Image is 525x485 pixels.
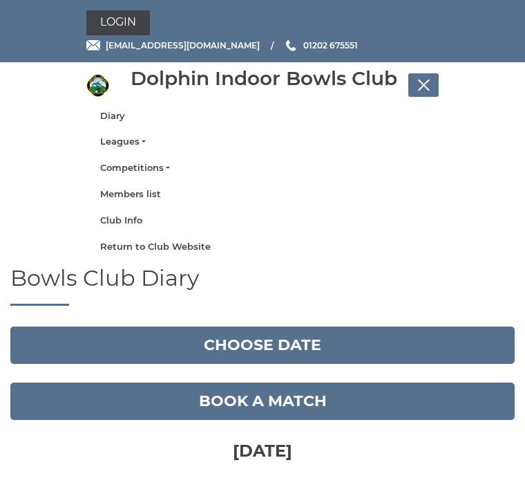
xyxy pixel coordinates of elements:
[100,110,425,122] a: Diary
[131,68,397,89] div: Dolphin Indoor Bowls Club
[100,241,425,253] a: Return to Club Website
[303,40,358,51] span: 01202 675551
[408,73,439,97] button: Toggle navigation
[86,39,260,52] a: Email [EMAIL_ADDRESS][DOMAIN_NAME]
[106,40,260,51] span: [EMAIL_ADDRESS][DOMAIN_NAME]
[284,39,358,52] a: Phone us 01202 675551
[10,383,515,420] a: Book a match
[86,40,100,51] img: Email
[100,136,425,148] a: Leagues
[10,266,515,306] h1: Bowls Club Diary
[86,10,150,35] a: Login
[100,214,425,227] a: Club Info
[286,40,296,51] img: Phone us
[10,327,515,364] button: Choose date
[100,162,425,174] a: Competitions
[86,74,109,97] img: Dolphin Indoor Bowls Club
[100,188,425,201] a: Members list
[10,420,515,478] h3: [DATE]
